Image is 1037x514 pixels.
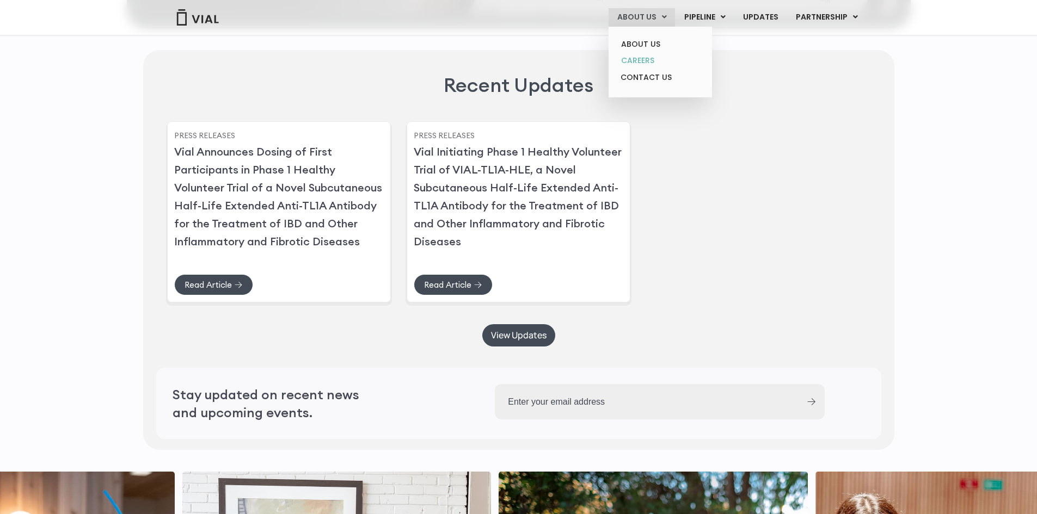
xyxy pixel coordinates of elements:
span: View Updates [491,331,547,339]
a: CONTACT US [612,69,708,86]
a: PIPELINEMenu Toggle [676,8,734,27]
input: Submit [807,398,815,405]
input: Enter your email address [495,384,797,419]
a: ABOUT US [612,36,708,53]
a: PARTNERSHIPMenu Toggle [787,8,867,27]
img: Vial Logo [176,9,219,26]
a: Vial Initiating Phase 1 Healthy Volunteer Trial of VIAL-TL1A-HLE, a Novel Subcutaneous Half-Life ... [414,145,622,248]
a: View Updates [482,324,555,346]
span: Read Article [424,281,471,289]
h2: Stay updated on recent news and upcoming events. [173,386,385,421]
a: Press Releases [414,131,475,140]
a: ABOUT USMenu Toggle [609,8,675,27]
a: Vial Announces Dosing of First Participants in Phase 1 Healthy Volunteer Trial of a Novel Subcuta... [174,145,382,248]
a: CAREERS [612,52,708,69]
span: Read Article [185,281,232,289]
a: Read Article [414,274,493,295]
a: UPDATES [734,8,787,27]
a: Read Article [174,274,253,295]
a: Press Releases [174,131,235,140]
h2: Recent Updates [444,72,593,98]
